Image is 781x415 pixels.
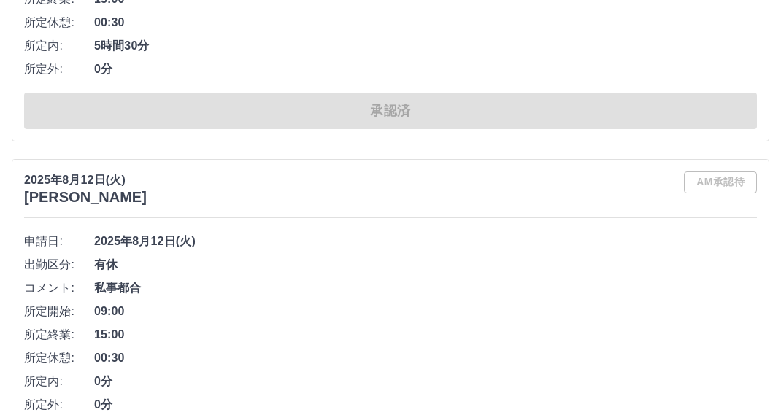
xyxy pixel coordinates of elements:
span: 09:00 [94,303,757,320]
span: 0分 [94,61,757,78]
span: 15:00 [94,326,757,344]
span: 有休 [94,256,757,274]
span: 2025年8月12日(火) [94,233,757,250]
span: 所定開始: [24,303,94,320]
span: 00:30 [94,14,757,31]
span: 私事都合 [94,279,757,297]
span: 所定内: [24,37,94,55]
span: 所定外: [24,61,94,78]
span: 0分 [94,396,757,414]
span: 所定終業: [24,326,94,344]
span: 0分 [94,373,757,390]
span: 所定外: [24,396,94,414]
p: 2025年8月12日(火) [24,171,147,189]
span: 5時間30分 [94,37,757,55]
span: 所定休憩: [24,349,94,367]
h3: [PERSON_NAME] [24,189,147,206]
span: 所定内: [24,373,94,390]
span: コメント: [24,279,94,297]
span: 申請日: [24,233,94,250]
span: 所定休憩: [24,14,94,31]
span: 出勤区分: [24,256,94,274]
span: 00:30 [94,349,757,367]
